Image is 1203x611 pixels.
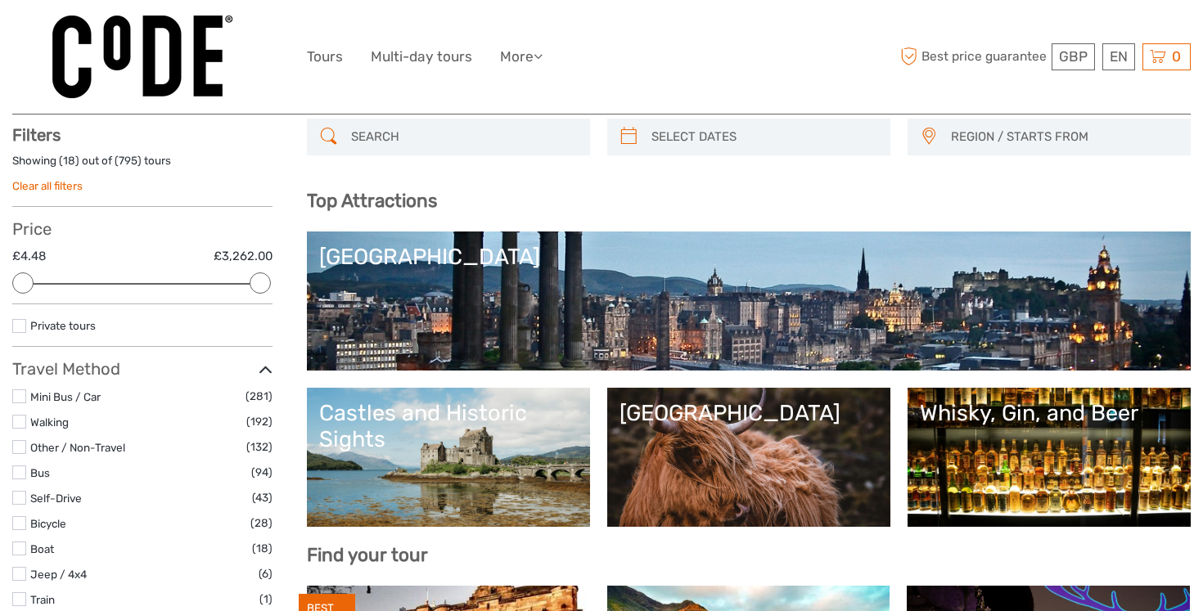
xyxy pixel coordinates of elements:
a: Train [30,593,55,606]
input: SELECT DATES [645,123,882,151]
b: Find your tour [307,544,428,566]
span: (1) [259,590,273,609]
h3: Price [12,219,273,239]
span: 0 [1169,48,1183,65]
b: Top Attractions [307,190,437,212]
h3: Travel Method [12,359,273,379]
label: 18 [63,153,75,168]
p: We're away right now. Please check back later! [23,29,185,42]
div: Whisky, Gin, and Beer [920,400,1178,426]
button: REGION / STARTS FROM [944,124,1183,151]
a: [GEOGRAPHIC_DATA] [620,400,878,514]
span: (132) [246,438,273,456]
span: (281) [246,387,273,406]
div: Showing ( ) out of ( ) tours [12,153,273,178]
div: Castles and Historic Sights [319,400,578,453]
span: (192) [246,412,273,431]
div: [GEOGRAPHIC_DATA] [319,244,1178,270]
span: GBP [1059,48,1088,65]
input: SEARCH [345,123,582,151]
div: [GEOGRAPHIC_DATA] [620,400,878,426]
a: Whisky, Gin, and Beer [920,400,1178,514]
span: (28) [250,514,273,532]
a: Mini Bus / Car [30,390,101,403]
a: Clear all filters [12,179,83,192]
a: Private tours [30,319,96,332]
button: Open LiveChat chat widget [188,25,208,45]
span: (94) [251,463,273,482]
a: Boat [30,542,54,555]
label: £4.48 [12,248,46,265]
a: Bus [30,466,50,479]
a: More [500,45,543,69]
label: £3,262.00 [214,248,273,265]
strong: Filters [12,125,61,145]
a: Multi-day tours [371,45,472,69]
a: Other / Non-Travel [30,441,125,454]
span: (18) [252,539,273,558]
a: Self-Drive [30,492,82,505]
span: (43) [252,488,273,507]
a: Jeep / 4x4 [30,568,87,581]
span: Best price guarantee [896,43,1048,70]
div: EN [1102,43,1135,70]
a: Castles and Historic Sights [319,400,578,514]
a: [GEOGRAPHIC_DATA] [319,244,1178,358]
span: (6) [259,564,273,583]
a: Tours [307,45,343,69]
a: Walking [30,416,69,429]
a: Bicycle [30,517,66,530]
label: 795 [119,153,137,168]
img: 992-d66cb919-c786-410f-a8a5-821cd0571317_logo_big.jpg [52,16,232,98]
